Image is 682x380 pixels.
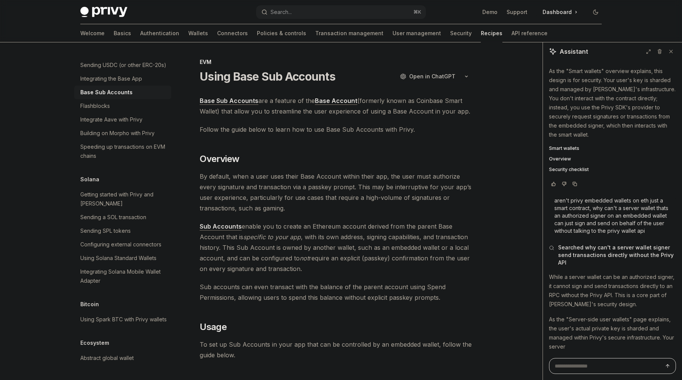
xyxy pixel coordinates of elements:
p: As the "Server-side user wallets" page explains, the user's actual private key is sharded and man... [549,315,676,351]
a: API reference [511,24,547,42]
a: Connectors [217,24,248,42]
a: Using Solana Standard Wallets [74,251,171,265]
div: Getting started with Privy and [PERSON_NAME] [80,190,167,208]
span: are a feature of the (formerly known as Coinbase Smart Wallet) that allow you to streamline the u... [200,95,473,117]
a: Support [507,8,527,16]
a: Abstract global wallet [74,351,171,365]
a: Welcome [80,24,105,42]
span: Searched why can't a server wallet signer send transactions directly without the Privy API [558,244,676,266]
a: Sub Accounts [200,223,242,230]
div: Flashblocks [80,101,110,111]
a: Building on Morpho with Privy [74,126,171,140]
a: Sending SPL tokens [74,224,171,238]
div: Base Sub Accounts [80,88,133,97]
span: enable you to create an Ethereum account derived from the parent Base Account that is , with its ... [200,221,473,274]
div: Integrate Aave with Privy [80,115,142,124]
div: Abstract global wallet [80,354,134,363]
span: ⌘ K [413,9,421,15]
span: Security checklist [549,167,589,173]
a: User management [393,24,441,42]
a: Overview [549,156,676,162]
a: Base Sub Accounts [74,86,171,99]
span: Smart wallets [549,145,579,151]
a: Wallets [188,24,208,42]
h5: Solana [80,175,99,184]
em: specific to your app [243,233,301,241]
p: While a server wallet can be an authorized signer, it cannot sign and send transactions directly ... [549,273,676,309]
a: Integrating the Base App [74,72,171,86]
span: Overview [549,156,571,162]
a: Smart wallets [549,145,676,151]
button: Searched why can't a server wallet signer send transactions directly without the Privy API [549,244,676,266]
textarea: Ask a question... [549,358,676,374]
span: By default, when a user uses their Base Account within their app, the user must authorize every s... [200,171,473,213]
div: Configuring external connectors [80,240,161,249]
a: Base Sub Accounts [200,97,258,105]
a: Recipes [481,24,502,42]
div: Integrating the Base App [80,74,142,83]
a: Sending USDC (or other ERC-20s) [74,58,171,72]
span: Dashboard [543,8,572,16]
button: Toggle dark mode [590,6,602,18]
a: Configuring external connectors [74,238,171,251]
a: Sending a SOL transaction [74,210,171,224]
div: Using Spark BTC with Privy wallets [80,315,167,324]
span: To set up Sub Accounts in your app that can be controlled by an embedded wallet, follow the guide... [200,339,473,360]
button: Send message [663,361,672,371]
span: Follow the guide below to learn how to use Base Sub Accounts with Privy. [200,124,473,135]
a: Speeding up transactions on EVM chains [74,140,171,163]
div: Sending a SOL transaction [80,213,146,222]
button: Vote that response was not good [560,180,569,188]
h5: Bitcoin [80,300,99,309]
button: Vote that response was good [549,180,558,188]
span: Open in ChatGPT [409,73,455,80]
span: Overview [200,153,239,165]
a: Policies & controls [257,24,306,42]
a: Basics [114,24,131,42]
div: Search... [271,8,292,17]
span: Sub accounts can even transact with the balance of the parent account using Spend Permissions, al... [200,282,473,303]
button: Open in ChatGPT [395,70,460,83]
button: Copy chat response [570,180,579,188]
div: Integrating Solana Mobile Wallet Adapter [80,267,167,285]
div: aren't privy embedded wallets on eth just a smart contract, why can't a server wallet thats an au... [554,197,671,235]
a: Dashboard [537,6,583,18]
div: Building on Morpho with Privy [80,129,155,138]
a: Getting started with Privy and [PERSON_NAME] [74,188,171,210]
button: Open search [256,5,426,19]
a: Base Account [315,97,357,105]
a: Transaction management [315,24,383,42]
a: Flashblocks [74,99,171,113]
div: EVM [200,58,473,66]
div: Speeding up transactions on EVM chains [80,142,167,160]
span: Assistant [560,47,588,56]
a: Demo [482,8,497,16]
h5: Ecosystem [80,338,109,347]
p: As the "Smart wallets" overview explains, this design is for security. Your user's key is sharded... [549,67,676,139]
a: Security [450,24,472,42]
a: Security checklist [549,167,676,173]
a: Integrating Solana Mobile Wallet Adapter [74,265,171,288]
div: Using Solana Standard Wallets [80,254,156,263]
em: not [300,254,309,262]
span: Usage [200,321,227,333]
img: dark logo [80,7,127,17]
div: Sending SPL tokens [80,226,131,235]
a: Integrate Aave with Privy [74,113,171,126]
a: Using Spark BTC with Privy wallets [74,313,171,326]
a: Authentication [140,24,179,42]
h1: Using Base Sub Accounts [200,70,335,83]
div: Sending USDC (or other ERC-20s) [80,61,166,70]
